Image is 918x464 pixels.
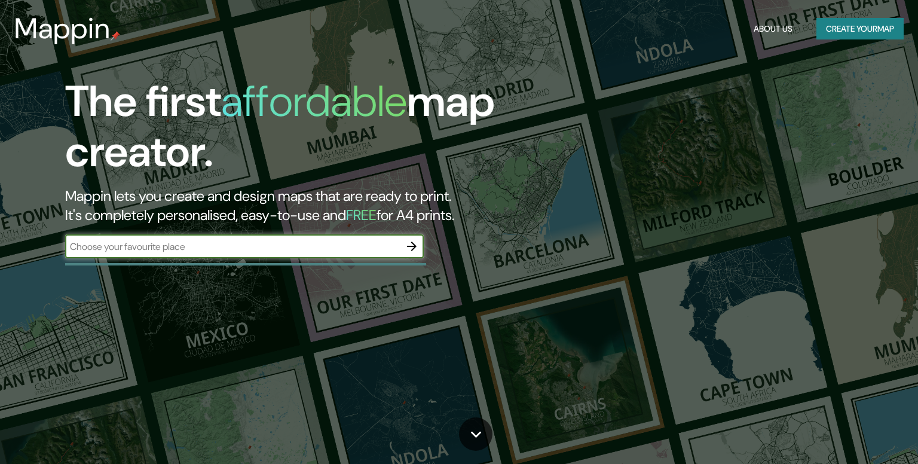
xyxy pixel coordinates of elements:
[65,77,524,187] h1: The first map creator.
[346,206,377,224] h5: FREE
[816,18,904,40] button: Create yourmap
[65,187,524,225] h2: Mappin lets you create and design maps that are ready to print. It's completely personalised, eas...
[221,74,407,129] h1: affordable
[14,12,111,45] h3: Mappin
[65,240,400,254] input: Choose your favourite place
[749,18,797,40] button: About Us
[111,31,120,41] img: mappin-pin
